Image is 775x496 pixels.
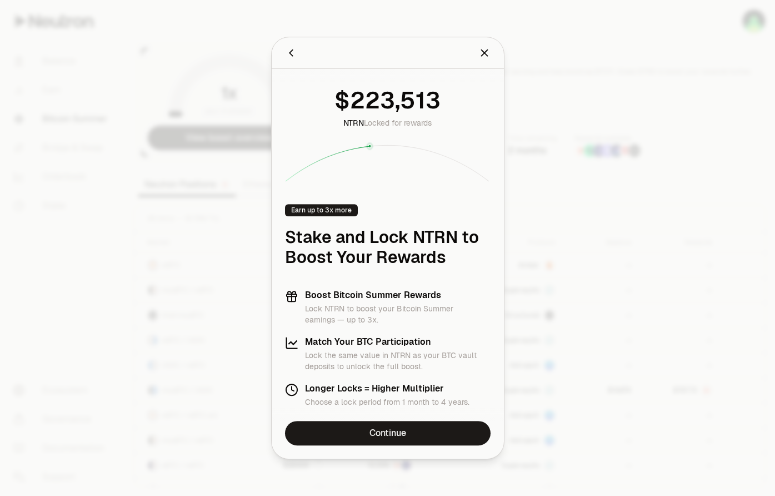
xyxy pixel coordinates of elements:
a: Continue [285,421,491,445]
h3: Longer Locks = Higher Multiplier [305,383,469,394]
h3: Match Your BTC Participation [305,336,491,348]
h1: Stake and Lock NTRN to Boost Your Rewards [285,227,491,267]
span: NTRN [343,118,364,128]
p: Lock the same value in NTRN as your BTC vault deposits to unlock the full boost. [305,350,491,372]
p: Lock NTRN to boost your Bitcoin Summer earnings — up to 3x. [305,303,491,325]
p: Choose a lock period from 1 month to 4 years. [305,396,469,408]
h3: Boost Bitcoin Summer Rewards [305,290,491,301]
button: Close [478,45,491,61]
button: Back [285,45,297,61]
div: Locked for rewards [343,117,432,128]
div: Earn up to 3x more [285,204,358,216]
